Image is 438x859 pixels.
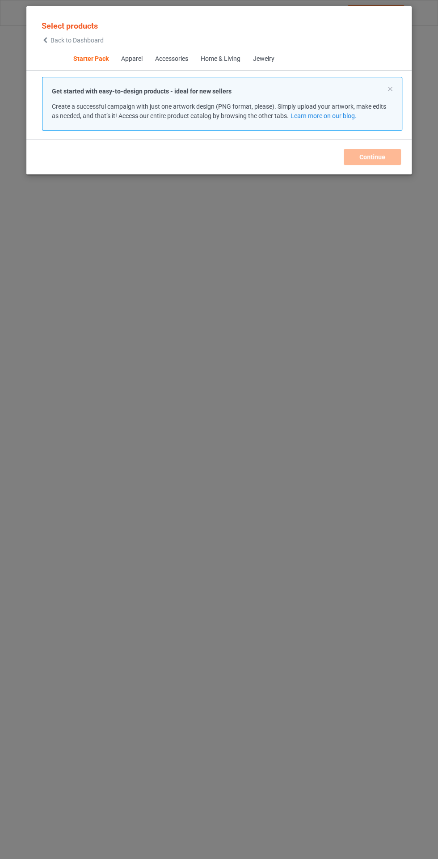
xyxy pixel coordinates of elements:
strong: Get started with easy-to-design products - ideal for new sellers [52,88,232,95]
div: Apparel [121,55,142,63]
span: Starter Pack [67,48,114,70]
span: Select products [42,21,98,30]
div: Jewelry [253,55,274,63]
span: Create a successful campaign with just one artwork design (PNG format, please). Simply upload you... [52,103,386,119]
a: Learn more on our blog. [290,112,356,119]
div: Home & Living [200,55,240,63]
div: Accessories [155,55,188,63]
span: Back to Dashboard [51,37,104,44]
